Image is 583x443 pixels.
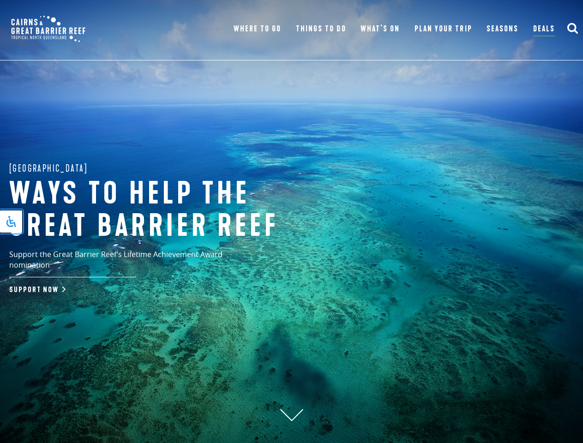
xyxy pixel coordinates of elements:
a: Plan Your Trip [415,23,472,36]
a: Things To Do [296,23,346,36]
a: Deals [533,23,555,36]
a: Where To Go [234,23,281,36]
img: CGBR-TNQ_dual-logo.svg [5,9,92,48]
h1: Ways to help the great barrier reef [9,178,314,242]
a: Seasons [487,23,518,36]
a: Support Now [9,285,64,294]
span: [GEOGRAPHIC_DATA] [9,161,88,176]
p: Support the Great Barrier Reef’s Lifetime Achievement Award nomination [9,249,263,277]
svg: Open Accessibility Panel [6,216,17,227]
a: What’s On [361,23,400,36]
